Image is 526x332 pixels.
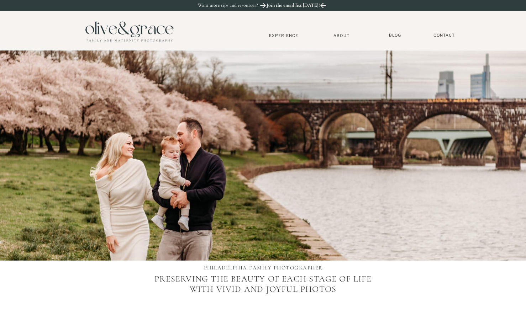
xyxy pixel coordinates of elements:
h1: PHILADELPHIA FAMILY PHOTOGRAPHER [187,264,339,272]
a: BLOG [386,33,404,38]
a: About [331,33,352,38]
a: Join the email list [DATE]! [266,2,321,10]
a: Experience [260,33,307,38]
p: Preserving the beauty of each stage of life with vivid and joyful photos [149,274,377,318]
a: Contact [430,33,458,38]
p: Want more tips and resources? [198,2,273,9]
